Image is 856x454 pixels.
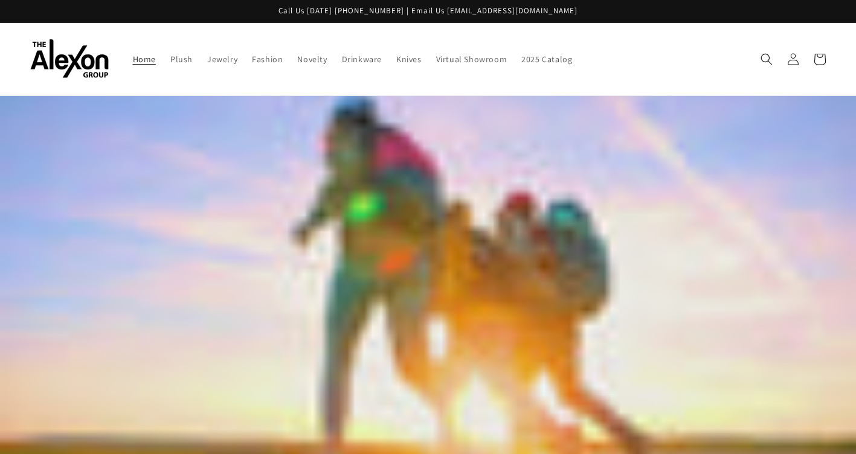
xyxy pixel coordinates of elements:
[290,46,334,72] a: Novelty
[521,54,572,65] span: 2025 Catalog
[133,54,156,65] span: Home
[252,54,283,65] span: Fashion
[126,46,163,72] a: Home
[207,54,237,65] span: Jewelry
[297,54,327,65] span: Novelty
[396,54,422,65] span: Knives
[753,46,780,72] summary: Search
[436,54,507,65] span: Virtual Showroom
[245,46,290,72] a: Fashion
[335,46,389,72] a: Drinkware
[170,54,193,65] span: Plush
[389,46,429,72] a: Knives
[30,39,109,78] img: The Alexon Group
[429,46,515,72] a: Virtual Showroom
[200,46,245,72] a: Jewelry
[342,54,382,65] span: Drinkware
[514,46,579,72] a: 2025 Catalog
[163,46,200,72] a: Plush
